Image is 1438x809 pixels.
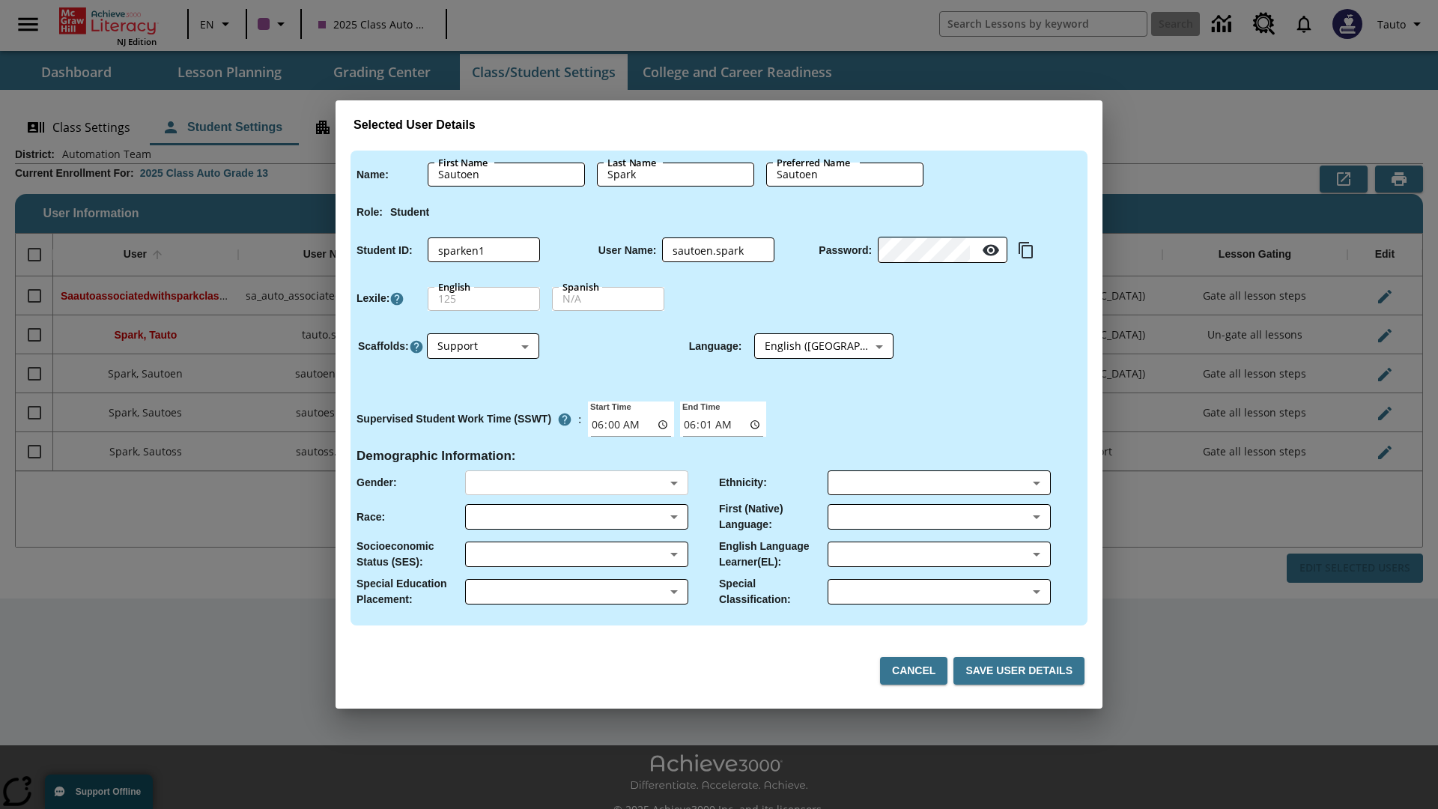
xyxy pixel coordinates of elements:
[777,156,850,169] label: Preferred Name
[354,118,1084,133] h3: Selected User Details
[357,475,397,491] p: Gender :
[880,657,947,685] button: Cancel
[357,539,465,570] p: Socioeconomic Status (SES) :
[1013,237,1039,263] button: Copy text to clipboard
[680,400,720,412] label: End Time
[409,339,424,354] button: Click here to know more about Scaffolds
[607,156,656,169] label: Last Name
[357,406,582,433] div: :
[719,576,828,607] p: Special Classification :
[719,501,828,533] p: First (Native) Language :
[357,449,516,464] h4: Demographic Information :
[389,291,404,306] a: Click here to know more about Lexiles, Will open in new tab
[438,156,488,169] label: First Name
[719,539,828,570] p: English Language Learner(EL) :
[427,334,539,359] div: Scaffolds
[357,411,551,427] p: Supervised Student Work Time (SSWT)
[588,400,631,412] label: Start Time
[357,204,383,220] p: Role :
[357,509,385,525] p: Race :
[357,576,465,607] p: Special Education Placement :
[427,334,539,359] div: Support
[357,243,413,258] p: Student ID :
[357,291,389,306] p: Lexile :
[878,238,1007,263] div: Password
[562,280,599,294] label: Spanish
[438,280,471,294] label: English
[428,238,540,262] div: Student ID
[754,334,894,359] div: Language
[551,406,578,433] button: Supervised Student Work Time is the timeframe when students can take LevelSet and when lessons ar...
[719,475,767,491] p: Ethnicity :
[689,339,742,354] p: Language :
[662,238,774,262] div: User Name
[357,167,389,183] p: Name :
[976,235,1006,265] button: Reveal Password
[358,339,409,354] p: Scaffolds :
[953,657,1084,685] button: Save User Details
[390,204,429,220] p: Student
[819,243,872,258] p: Password :
[598,243,657,258] p: User Name :
[754,334,894,359] div: English ([GEOGRAPHIC_DATA])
